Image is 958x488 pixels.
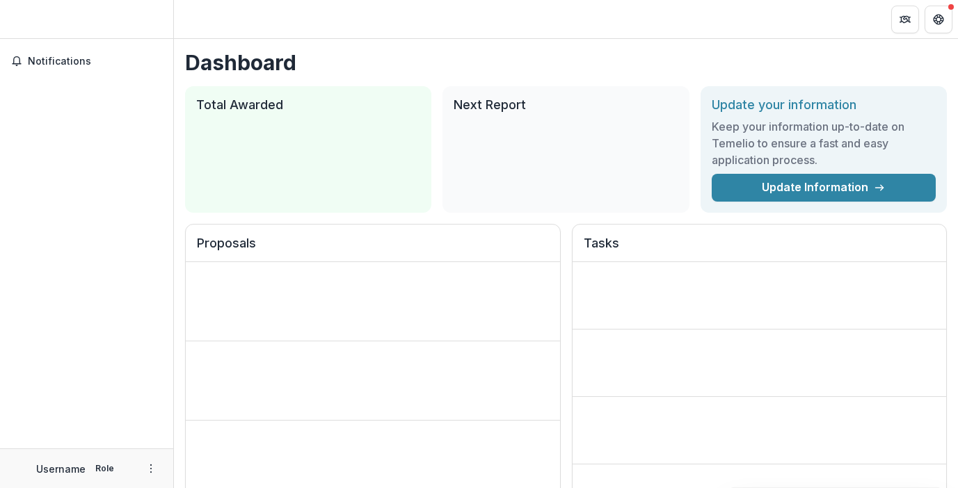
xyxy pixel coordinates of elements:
h3: Keep your information up-to-date on Temelio to ensure a fast and easy application process. [712,118,936,168]
button: Get Help [925,6,952,33]
h2: Next Report [454,97,678,113]
p: Role [91,462,118,475]
button: Notifications [6,50,168,72]
h2: Update your information [712,97,936,113]
h2: Proposals [197,236,549,262]
a: Update Information [712,174,936,202]
span: Notifications [28,56,162,67]
button: More [143,460,159,477]
h2: Total Awarded [196,97,420,113]
p: Username [36,462,86,476]
h2: Tasks [584,236,936,262]
h1: Dashboard [185,50,947,75]
button: Partners [891,6,919,33]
